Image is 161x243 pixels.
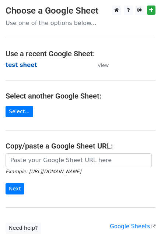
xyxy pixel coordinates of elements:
p: Use one of the options below... [6,19,155,27]
a: Select... [6,106,33,117]
small: View [98,62,109,68]
h4: Select another Google Sheet: [6,92,155,100]
h3: Choose a Google Sheet [6,6,155,16]
input: Next [6,183,24,194]
input: Paste your Google Sheet URL here [6,153,152,167]
a: Need help? [6,222,41,234]
h4: Use a recent Google Sheet: [6,49,155,58]
small: Example: [URL][DOMAIN_NAME] [6,169,81,174]
iframe: Chat Widget [124,208,161,243]
a: test sheet [6,62,37,68]
a: View [90,62,109,68]
a: Google Sheets [110,223,155,230]
h4: Copy/paste a Google Sheet URL: [6,142,155,150]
